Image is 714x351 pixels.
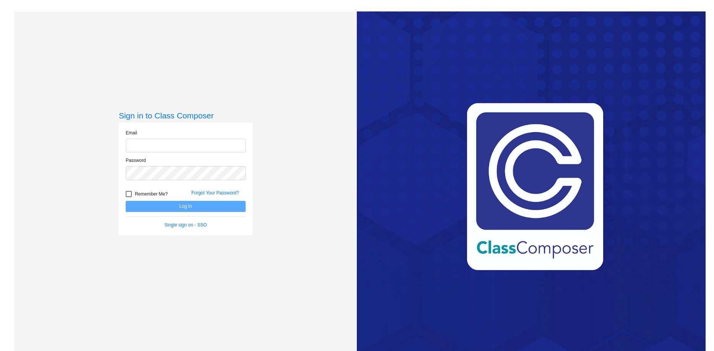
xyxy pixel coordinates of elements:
h3: Sign in to Class Composer [119,111,253,120]
span: Remember Me? [135,189,168,199]
a: Forgot Your Password? [191,190,239,196]
label: Password [126,157,146,164]
label: Email [126,129,137,136]
button: Log In [126,201,246,212]
a: Single sign on - SSO [164,222,207,228]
